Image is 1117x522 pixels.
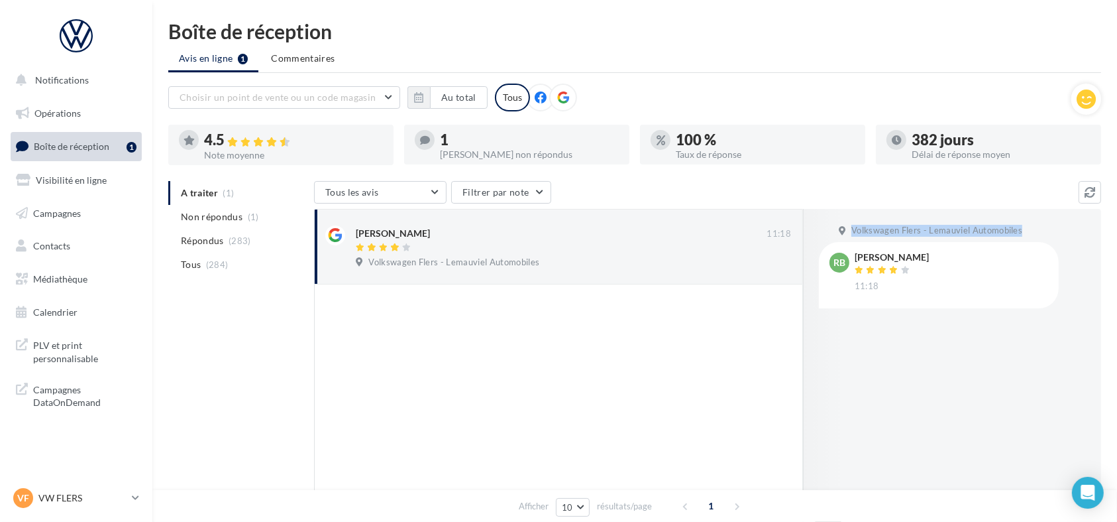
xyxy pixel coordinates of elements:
[168,21,1101,41] div: Boîte de réception
[206,259,229,270] span: (284)
[8,166,144,194] a: Visibilité en ligne
[33,336,136,365] span: PLV et print personnalisable
[17,491,29,505] span: VF
[440,150,619,159] div: [PERSON_NAME] non répondus
[8,99,144,127] a: Opérations
[407,86,488,109] button: Au total
[1072,477,1104,509] div: Open Intercom Messenger
[181,210,242,224] span: Non répondus
[271,52,335,65] span: Commentaires
[248,212,259,222] span: (1)
[855,281,879,293] span: 11:18
[325,186,379,198] span: Tous les avis
[556,498,590,517] button: 10
[440,133,619,147] div: 1
[314,181,447,204] button: Tous les avis
[8,331,144,370] a: PLV et print personnalisable
[767,228,791,240] span: 11:18
[180,92,376,103] span: Choisir un point de vente ou un code magasin
[36,174,107,186] span: Visibilité en ligne
[912,150,1090,159] div: Délai de réponse moyen
[204,133,383,148] div: 4.5
[33,240,70,251] span: Contacts
[855,253,929,262] div: [PERSON_NAME]
[8,298,144,326] a: Calendrier
[851,225,1022,237] span: Volkswagen Flers - Lemauviel Automobiles
[8,232,144,260] a: Contacts
[597,500,652,513] span: résultats/page
[34,141,109,152] span: Boîte de réception
[451,181,551,204] button: Filtrer par note
[11,486,142,511] a: VF VW FLERS
[33,273,87,285] span: Médiathèque
[519,500,549,513] span: Afficher
[204,151,383,160] div: Note moyenne
[33,207,81,218] span: Campagnes
[34,107,81,119] span: Opérations
[8,66,139,94] button: Notifications
[181,234,224,247] span: Répondus
[229,235,251,246] span: (283)
[35,74,89,86] span: Notifications
[676,150,855,159] div: Taux de réponse
[38,491,127,505] p: VW FLERS
[168,86,400,109] button: Choisir un point de vente ou un code magasin
[562,502,573,513] span: 10
[8,375,144,415] a: Campagnes DataOnDemand
[701,495,722,517] span: 1
[8,132,144,161] a: Boîte de réception1
[181,258,201,271] span: Tous
[33,381,136,409] span: Campagnes DataOnDemand
[495,84,530,111] div: Tous
[833,256,845,269] span: RB
[33,306,78,318] span: Calendrier
[356,227,430,240] div: [PERSON_NAME]
[368,257,539,269] span: Volkswagen Flers - Lemauviel Automobiles
[8,265,144,293] a: Médiathèque
[127,142,136,153] div: 1
[430,86,488,109] button: Au total
[8,200,144,228] a: Campagnes
[676,133,855,147] div: 100 %
[912,133,1090,147] div: 382 jours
